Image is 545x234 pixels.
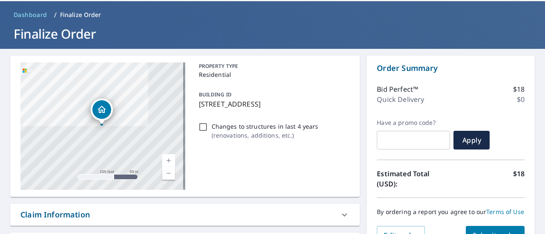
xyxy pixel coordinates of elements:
span: Apply [460,135,483,145]
a: Current Level 17, Zoom Out [162,167,175,180]
p: Quick Delivery [377,94,424,104]
label: Have a promo code? [377,119,450,127]
p: $18 [513,169,525,189]
p: By ordering a report you agree to our [377,208,525,216]
p: BUILDING ID [199,91,232,98]
p: $0 [517,94,525,104]
p: [STREET_ADDRESS] [199,99,347,109]
h1: Finalize Order [10,25,535,42]
div: Dropped pin, building 1, Residential property, 125 Alta Ave Yonkers, NY 10705 [91,99,113,125]
nav: breadcrumb [10,8,535,22]
p: $18 [513,84,525,94]
span: Dashboard [14,11,47,19]
a: Terms of Use [486,208,524,216]
a: Dashboard [10,8,51,22]
button: Apply [453,131,490,149]
p: Bid Perfect™ [377,84,418,94]
p: Residential [199,70,347,79]
p: PROPERTY TYPE [199,62,347,70]
p: ( renovations, additions, etc. ) [212,131,318,140]
li: / [54,10,57,20]
p: Changes to structures in last 4 years [212,122,318,131]
div: Claim Information [10,204,360,226]
p: Order Summary [377,62,525,74]
p: Finalize Order [60,11,101,19]
div: Claim Information [20,209,90,220]
a: Current Level 17, Zoom In [162,154,175,167]
p: Estimated Total (USD): [377,169,450,189]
